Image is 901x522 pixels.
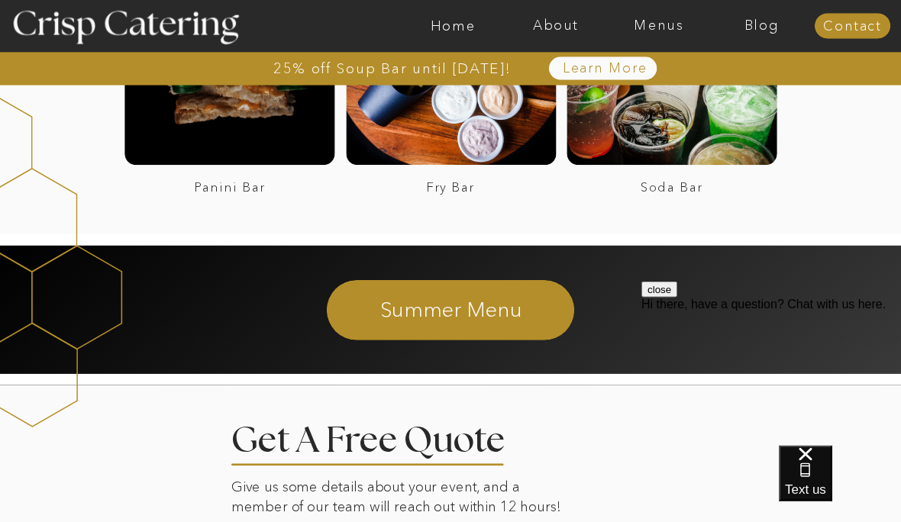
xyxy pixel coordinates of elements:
p: Give us some details about your event, and a member of our team will reach out within 12 hours! [231,478,571,522]
iframe: podium webchat widget prompt [641,282,901,465]
a: Learn More [528,62,682,77]
a: About [505,19,608,34]
a: 25% off Soup Bar until [DATE]! [219,62,565,77]
a: Fry Bar [348,181,552,195]
a: Blog [710,19,813,34]
a: Panini Bar [128,181,331,195]
a: Summer Menu [247,296,655,323]
h2: Get A Free Quote [231,424,551,451]
a: Soda Bar [570,181,773,195]
a: Menus [608,19,711,34]
iframe: podium webchat widget bubble [779,446,901,522]
a: Home [402,19,505,34]
a: Contact [815,20,890,35]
